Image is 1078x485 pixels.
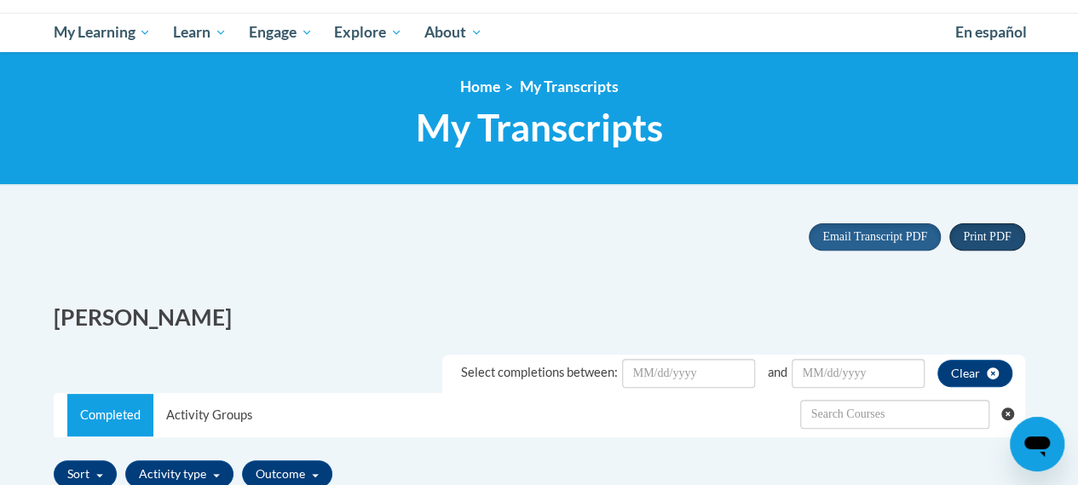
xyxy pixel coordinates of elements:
iframe: Button to launch messaging window [1010,417,1064,471]
span: and [768,365,787,379]
span: Email Transcript PDF [822,230,927,243]
a: Completed [67,394,153,436]
a: My Learning [43,13,163,52]
span: Explore [334,22,402,43]
a: Explore [323,13,413,52]
a: Engage [238,13,324,52]
div: Main menu [41,13,1038,52]
a: Learn [162,13,238,52]
span: Print PDF [963,230,1011,243]
a: En español [944,14,1038,50]
span: Select completions between: [461,365,618,379]
a: About [413,13,493,52]
h2: [PERSON_NAME] [54,302,527,333]
input: Date Input [792,359,925,388]
button: Email Transcript PDF [809,223,941,251]
span: Engage [249,22,313,43]
input: Search Withdrawn Transcripts [800,400,989,429]
span: My Transcripts [520,78,619,95]
span: About [424,22,482,43]
button: Clear searching [1001,394,1024,435]
span: My Learning [53,22,151,43]
a: Home [460,78,500,95]
button: Print PDF [949,223,1024,251]
button: clear [937,360,1012,387]
span: En español [955,23,1027,41]
a: Activity Groups [153,394,265,436]
input: Date Input [622,359,755,388]
span: Learn [173,22,227,43]
span: My Transcripts [416,105,663,150]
